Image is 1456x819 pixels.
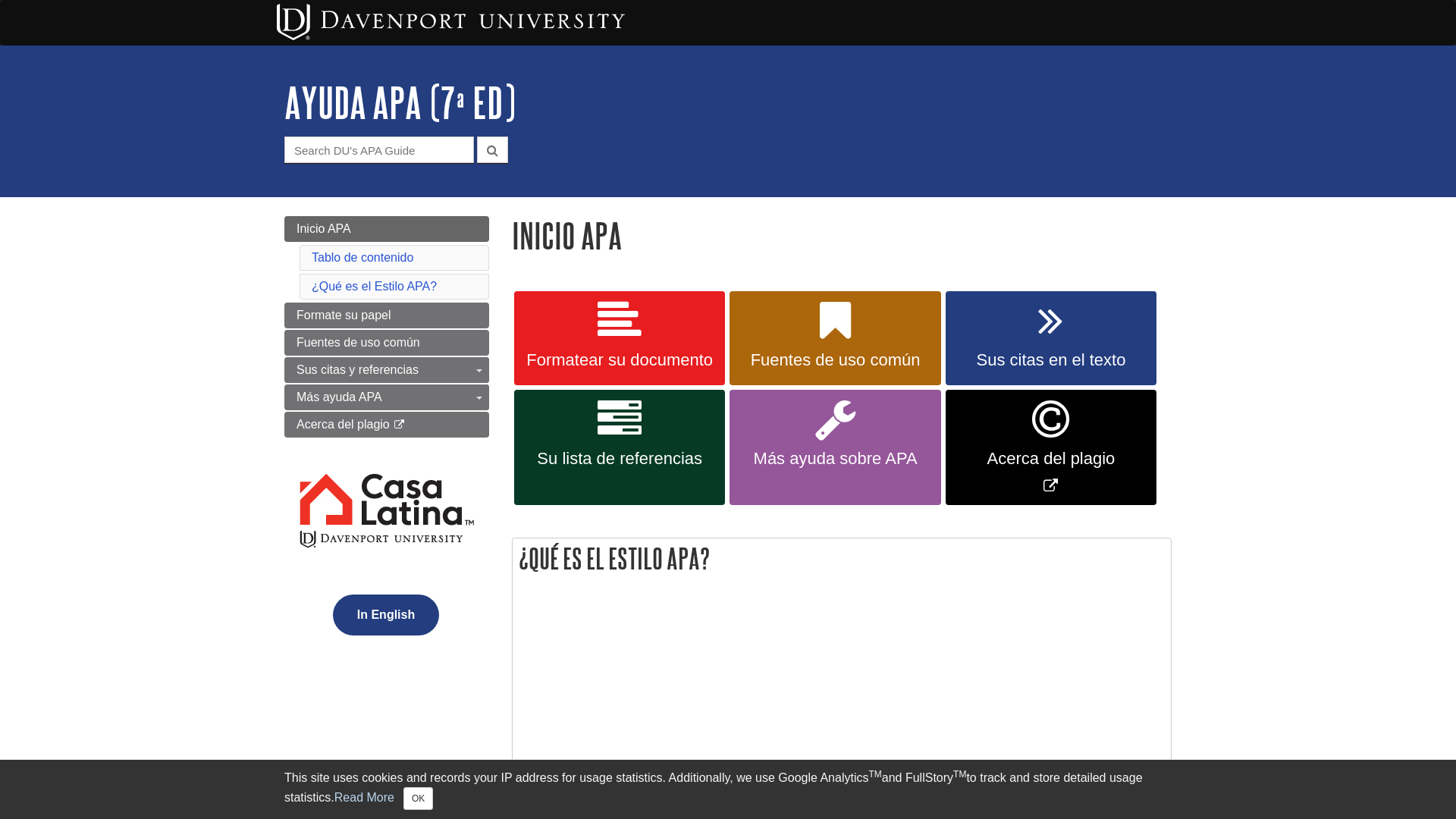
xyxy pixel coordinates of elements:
[730,291,940,385] a: Fuentes de uso común
[403,787,433,810] button: Close
[741,449,929,469] span: Más ayuda sobre APA
[284,357,489,383] a: Sus citas y referencias
[526,350,714,370] span: Formatear su documento
[284,330,489,356] a: Fuentes de uso común
[946,291,1156,385] a: Sus citas en el texto
[284,136,474,163] input: Search DU's APA Guide
[277,4,625,40] img: Davenport University
[312,280,437,293] a: ¿Qué es el Estilo APA?
[297,336,420,349] span: Fuentes de uso común
[333,595,439,635] button: In English
[868,769,881,780] sup: TM
[297,363,419,376] span: Sus citas y referencias
[514,390,725,506] a: Su lista de referencias
[329,608,443,621] a: In English
[284,303,489,328] a: Formate su papel
[284,384,489,410] a: Más ayuda APA
[284,79,516,126] a: AYUDA APA (7ª ED)
[953,769,966,780] sup: TM
[957,449,1145,469] span: Acerca del plagio
[297,222,351,235] span: Inicio APA
[513,538,1171,579] h2: ¿Qué es el Estilo APA?
[284,216,489,661] div: Guide Page Menu
[284,412,489,438] a: Acerca del plagio
[284,769,1172,810] div: This site uses cookies and records your IP address for usage statistics. Additionally, we use Goo...
[312,251,413,264] a: Tablo de contenido
[730,390,940,506] a: Más ayuda sobre APA
[512,216,1172,255] h1: Inicio APA
[284,216,489,242] a: Inicio APA
[957,350,1145,370] span: Sus citas en el texto
[393,420,406,430] i: This link opens in a new window
[514,291,725,385] a: Formatear su documento
[946,390,1156,506] a: Link opens in new window
[526,449,714,469] span: Su lista de referencias
[297,418,390,431] span: Acerca del plagio
[297,309,391,322] span: Formate su papel
[334,791,394,804] a: Read More
[297,391,382,403] span: Más ayuda APA
[741,350,929,370] span: Fuentes de uso común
